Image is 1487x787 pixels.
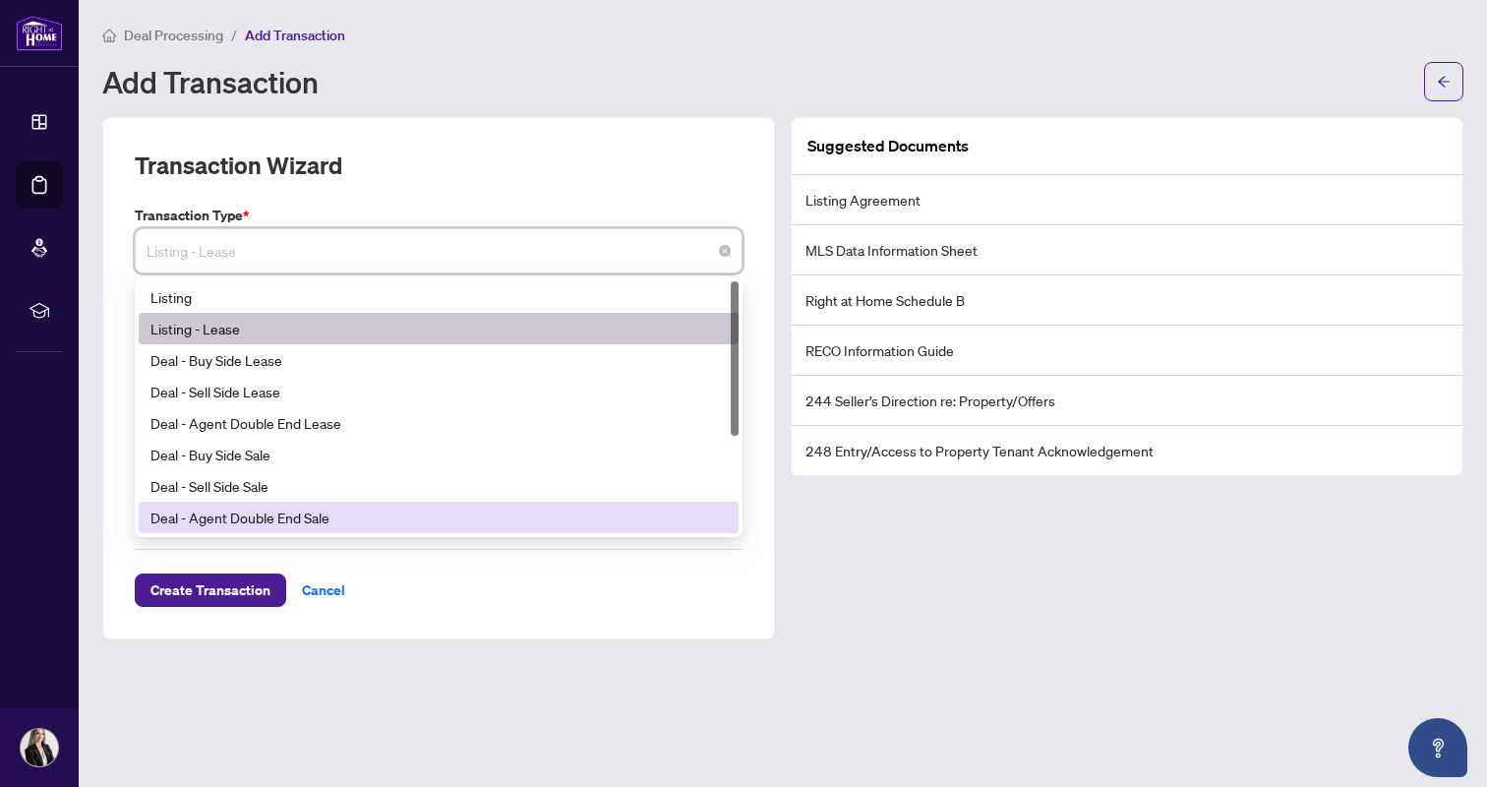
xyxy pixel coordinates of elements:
div: Listing - Lease [139,313,739,344]
span: home [102,29,116,42]
div: Deal - Agent Double End Sale [139,502,739,533]
li: Right at Home Schedule B [792,275,1462,326]
article: Suggested Documents [807,134,969,158]
span: Create Transaction [150,575,270,606]
li: MLS Data Information Sheet [792,225,1462,275]
img: logo [16,15,63,51]
li: 244 Seller’s Direction re: Property/Offers [792,376,1462,426]
span: close-circle [719,245,731,257]
div: Deal - Sell Side Sale [150,475,727,497]
div: Deal - Sell Side Lease [150,381,727,402]
li: 248 Entry/Access to Property Tenant Acknowledgement [792,426,1462,475]
img: Profile Icon [21,729,58,766]
div: Deal - Sell Side Sale [139,470,739,502]
div: Listing [139,281,739,313]
div: Deal - Buy Side Sale [150,444,727,465]
button: Cancel [286,574,361,607]
div: Deal - Buy Side Lease [150,349,727,371]
div: Deal - Sell Side Lease [139,376,739,407]
h1: Add Transaction [102,66,319,97]
div: Deal - Agent Double End Sale [150,507,727,528]
div: Deal - Agent Double End Lease [139,407,739,439]
h2: Transaction Wizard [135,150,342,181]
div: Listing - Lease [150,318,727,339]
span: Cancel [302,575,345,606]
label: Transaction Type [135,205,743,226]
span: Listing - Lease [147,232,731,270]
span: Add Transaction [245,27,345,44]
span: arrow-left [1437,75,1451,89]
button: Open asap [1408,718,1467,777]
div: Listing [150,286,727,308]
div: Deal - Agent Double End Lease [150,412,727,434]
div: Deal - Buy Side Lease [139,344,739,376]
div: Deal - Buy Side Sale [139,439,739,470]
li: / [231,24,237,46]
button: Create Transaction [135,574,286,607]
li: Listing Agreement [792,175,1462,225]
span: Deal Processing [124,27,223,44]
li: RECO Information Guide [792,326,1462,376]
